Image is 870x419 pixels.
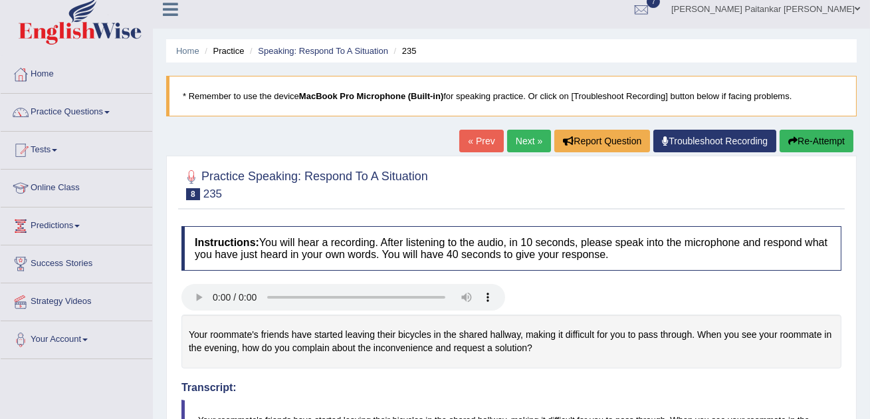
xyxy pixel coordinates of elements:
a: Practice Questions [1,94,152,127]
button: Re-Attempt [780,130,853,152]
b: MacBook Pro Microphone (Built-in) [299,91,443,101]
span: 8 [186,188,200,200]
h4: You will hear a recording. After listening to the audio, in 10 seconds, please speak into the mic... [181,226,841,271]
a: Troubleshoot Recording [653,130,776,152]
a: Predictions [1,208,152,241]
li: 235 [391,45,417,57]
b: Instructions: [195,237,259,248]
a: Home [176,46,199,56]
blockquote: * Remember to use the device for speaking practice. Or click on [Troubleshoot Recording] button b... [166,76,857,116]
button: Report Question [554,130,650,152]
a: Tests [1,132,152,165]
a: Your Account [1,321,152,354]
a: Next » [507,130,551,152]
div: Your roommate's friends have started leaving their bicycles in the shared hallway, making it diff... [181,315,841,368]
a: « Prev [459,130,503,152]
a: Success Stories [1,245,152,279]
small: 235 [203,188,222,200]
a: Online Class [1,170,152,203]
a: Speaking: Respond To A Situation [258,46,388,56]
h2: Practice Speaking: Respond To A Situation [181,167,428,200]
li: Practice [201,45,244,57]
a: Strategy Videos [1,283,152,317]
a: Home [1,56,152,89]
